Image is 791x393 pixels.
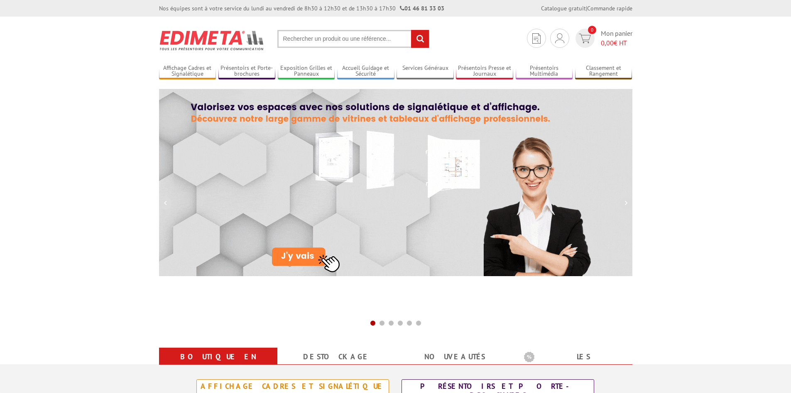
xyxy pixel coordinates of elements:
[400,5,444,12] strong: 01 46 81 33 03
[411,30,429,48] input: rechercher
[524,349,628,366] b: Les promotions
[541,5,586,12] a: Catalogue gratuit
[587,5,632,12] a: Commande rapide
[601,29,632,48] span: Mon panier
[199,382,387,391] div: Affichage Cadres et Signalétique
[601,39,614,47] span: 0,00
[278,64,335,78] a: Exposition Grilles et Panneaux
[532,33,541,44] img: devis rapide
[159,4,444,12] div: Nos équipes sont à votre service du lundi au vendredi de 8h30 à 12h30 et de 13h30 à 17h30
[287,349,386,364] a: Destockage
[169,349,267,379] a: Boutique en ligne
[159,64,216,78] a: Affichage Cadres et Signalétique
[397,64,454,78] a: Services Généraux
[573,29,632,48] a: devis rapide 0 Mon panier 0,00€ HT
[524,349,622,379] a: Les promotions
[601,38,632,48] span: € HT
[588,26,596,34] span: 0
[277,30,429,48] input: Rechercher un produit ou une référence...
[516,64,573,78] a: Présentoirs Multimédia
[337,64,394,78] a: Accueil Guidage et Sécurité
[579,34,591,43] img: devis rapide
[541,4,632,12] div: |
[406,349,504,364] a: nouveautés
[218,64,276,78] a: Présentoirs et Porte-brochures
[555,33,564,43] img: devis rapide
[456,64,513,78] a: Présentoirs Presse et Journaux
[575,64,632,78] a: Classement et Rangement
[159,25,265,56] img: Présentoir, panneau, stand - Edimeta - PLV, affichage, mobilier bureau, entreprise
